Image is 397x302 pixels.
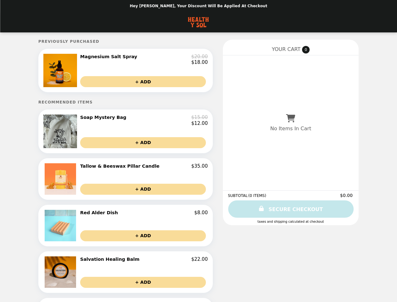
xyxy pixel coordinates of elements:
[191,59,208,65] p: $18.00
[80,277,206,288] button: + ADD
[80,163,162,169] h2: Tallow & Beeswax Pillar Candle
[43,54,78,87] img: Magnesium Salt Spray
[80,115,129,120] h2: Soap Mystery Bag
[191,163,208,169] p: $35.00
[191,54,208,59] p: $20.00
[340,193,354,198] span: $0.00
[80,137,206,148] button: + ADD
[38,39,213,44] h5: Previously Purchased
[45,210,78,241] img: Red Alder Dish
[80,256,142,262] h2: Salvation Healing Balm
[248,193,266,198] span: ( 0 ITEMS )
[45,256,78,288] img: Salvation Healing Balm
[194,210,208,215] p: $8.00
[191,115,208,120] p: $15.00
[43,115,78,148] img: Soap Mystery Bag
[80,230,206,241] button: + ADD
[187,16,210,29] img: Brand Logo
[80,210,120,215] h2: Red Alder Dish
[228,193,248,198] span: SUBTOTAL
[272,46,301,52] span: YOUR CART
[302,46,310,53] span: 0
[80,184,206,195] button: + ADD
[228,220,354,223] div: Taxes and Shipping calculated at checkout
[270,126,311,131] p: No Items In Cart
[45,163,78,195] img: Tallow & Beeswax Pillar Candle
[191,256,208,262] p: $22.00
[80,76,206,87] button: + ADD
[38,100,213,104] h5: Recommended Items
[130,4,267,8] p: Hey [PERSON_NAME], your discount will be applied at checkout
[80,54,140,59] h2: Magnesium Salt Spray
[191,120,208,126] p: $12.00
